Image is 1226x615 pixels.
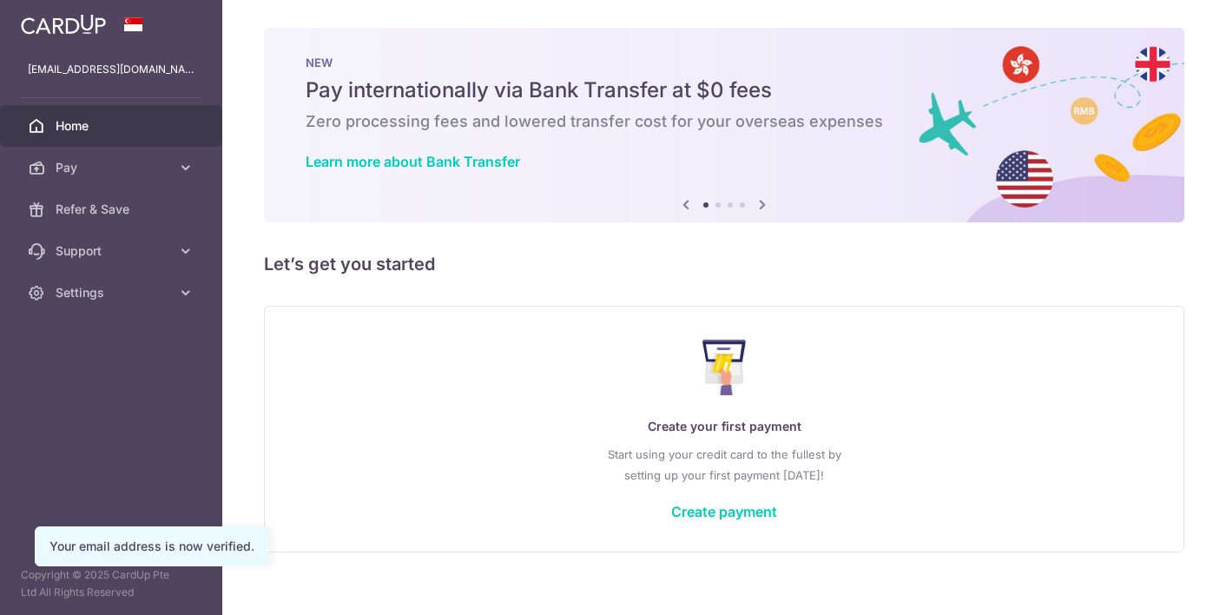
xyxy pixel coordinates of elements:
[306,111,1143,132] h6: Zero processing fees and lowered transfer cost for your overseas expenses
[28,61,194,78] p: [EMAIL_ADDRESS][DOMAIN_NAME]
[306,76,1143,104] h5: Pay internationally via Bank Transfer at $0 fees
[300,416,1149,437] p: Create your first payment
[1114,563,1209,606] iframe: Opens a widget where you can find more information
[56,117,170,135] span: Home
[49,538,254,555] div: Your email address is now verified.
[21,14,106,35] img: CardUp
[306,153,520,170] a: Learn more about Bank Transfer
[56,284,170,301] span: Settings
[56,242,170,260] span: Support
[702,340,747,395] img: Make Payment
[306,56,1143,69] p: NEW
[56,201,170,218] span: Refer & Save
[56,159,170,176] span: Pay
[300,444,1149,486] p: Start using your credit card to the fullest by setting up your first payment [DATE]!
[264,28,1184,222] img: Bank transfer banner
[264,250,1184,278] h5: Let’s get you started
[671,503,777,520] a: Create payment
